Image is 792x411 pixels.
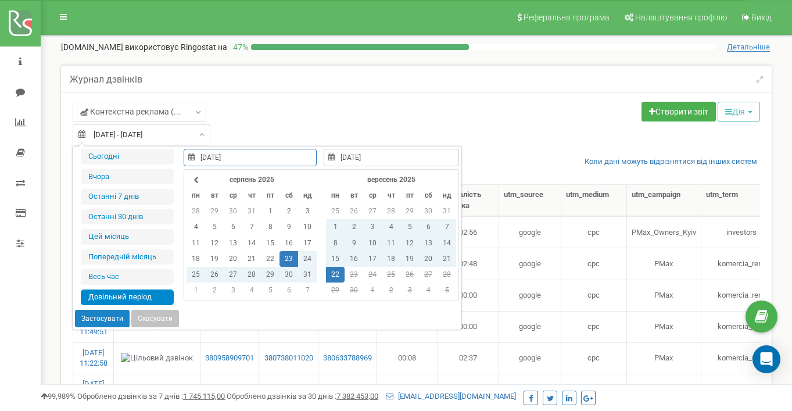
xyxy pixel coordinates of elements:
[279,188,298,203] th: сб
[224,251,242,267] td: 20
[125,42,227,52] span: використовує Ringostat на
[363,188,382,203] th: ср
[187,235,205,251] td: 11
[298,283,317,298] td: 7
[382,219,400,235] td: 4
[298,235,317,251] td: 17
[298,188,317,203] th: нд
[377,342,438,374] td: 00:08
[400,283,419,298] td: 3
[727,42,770,52] span: Детальніше
[438,311,499,342] td: 00:00
[627,216,701,248] td: PMax_Owners_Kyiv
[80,380,107,399] a: [DATE] 11:22:41
[326,267,345,283] td: 22
[377,374,438,405] td: 00:11
[73,102,206,121] a: Контекстна реклама (...
[224,267,242,283] td: 27
[227,392,378,401] span: Оброблено дзвінків за 30 днів :
[345,203,363,219] td: 26
[81,189,174,205] li: Останні 7 днів
[438,185,499,216] th: Тривалість дзвінка
[261,267,279,283] td: 29
[187,203,205,219] td: 28
[363,203,382,219] td: 27
[261,283,279,298] td: 5
[635,13,727,22] span: Налаштування профілю
[382,251,400,267] td: 18
[70,74,142,85] h5: Журнал дзвінків
[499,248,561,279] td: google
[326,251,345,267] td: 15
[345,188,363,203] th: вт
[561,185,627,216] th: utm_mеdium
[242,283,261,298] td: 4
[419,203,438,219] td: 30
[326,235,345,251] td: 8
[363,267,382,283] td: 24
[224,188,242,203] th: ср
[345,219,363,235] td: 2
[561,342,627,374] td: cpc
[326,219,345,235] td: 1
[561,248,627,279] td: cpc
[561,311,627,342] td: cpc
[400,219,419,235] td: 5
[81,209,174,225] li: Останні 30 днів
[499,185,561,216] th: utm_sourcе
[751,13,772,22] span: Вихід
[131,310,179,327] button: Скасувати
[701,280,782,311] td: komercia_rent
[242,188,261,203] th: чт
[264,353,313,364] a: 380738011020
[438,248,499,279] td: 02:48
[326,203,345,219] td: 25
[419,219,438,235] td: 6
[561,216,627,248] td: cpc
[627,185,701,216] th: utm_cаmpaign
[438,280,499,311] td: 00:00
[642,102,716,121] a: Створити звіт
[298,219,317,235] td: 10
[400,235,419,251] td: 12
[279,267,298,283] td: 30
[561,374,627,405] td: cpc
[187,251,205,267] td: 18
[499,374,561,405] td: google
[701,374,782,405] td: komercia_rent
[345,251,363,267] td: 16
[326,188,345,203] th: пн
[81,249,174,265] li: Попередній місяць
[701,216,782,248] td: investors
[438,188,456,203] th: нд
[242,235,261,251] td: 14
[323,353,372,364] a: 380633788969
[382,283,400,298] td: 2
[400,267,419,283] td: 26
[326,283,345,298] td: 29
[9,10,32,36] img: ringostat logo
[438,216,499,248] td: 02:56
[261,251,279,267] td: 22
[205,267,224,283] td: 26
[345,267,363,283] td: 23
[279,283,298,298] td: 6
[438,235,456,251] td: 14
[701,342,782,374] td: komercia_rent
[224,283,242,298] td: 3
[205,203,224,219] td: 29
[242,203,261,219] td: 31
[627,342,701,374] td: PMax
[627,280,701,311] td: PMax
[382,203,400,219] td: 28
[81,169,174,185] li: Вчора
[363,235,382,251] td: 10
[499,216,561,248] td: google
[61,41,227,53] p: [DOMAIN_NAME]
[345,235,363,251] td: 9
[205,188,224,203] th: вт
[438,267,456,283] td: 28
[242,251,261,267] td: 21
[499,342,561,374] td: google
[224,235,242,251] td: 13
